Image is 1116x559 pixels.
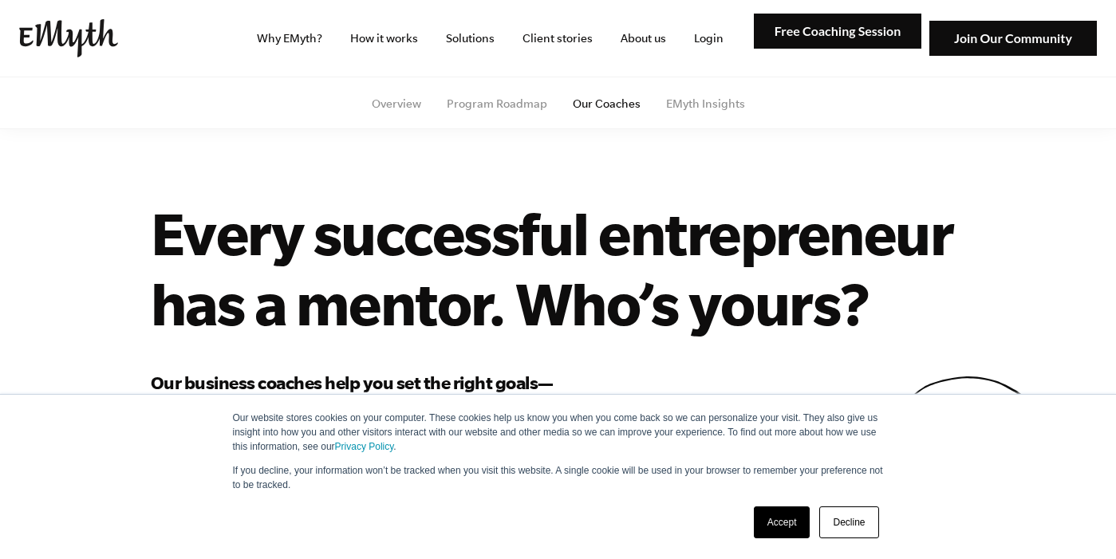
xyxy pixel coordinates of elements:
[19,19,118,57] img: EMyth
[754,506,810,538] a: Accept
[335,441,394,452] a: Privacy Policy
[929,21,1097,57] img: Join Our Community
[233,411,884,454] p: Our website stores cookies on your computer. These cookies help us know you when you come back so...
[819,506,878,538] a: Decline
[447,97,547,110] a: Program Roadmap
[754,14,921,49] img: Free Coaching Session
[666,97,745,110] a: EMyth Insights
[573,97,641,110] a: Our Coaches
[151,370,570,421] h3: Our business coaches help you set the right goals—and make sure you achieve them.
[372,97,421,110] a: Overview
[151,198,1043,338] h1: Every successful entrepreneur has a mentor. Who’s yours?
[233,463,884,492] p: If you decline, your information won’t be tracked when you visit this website. A single cookie wi...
